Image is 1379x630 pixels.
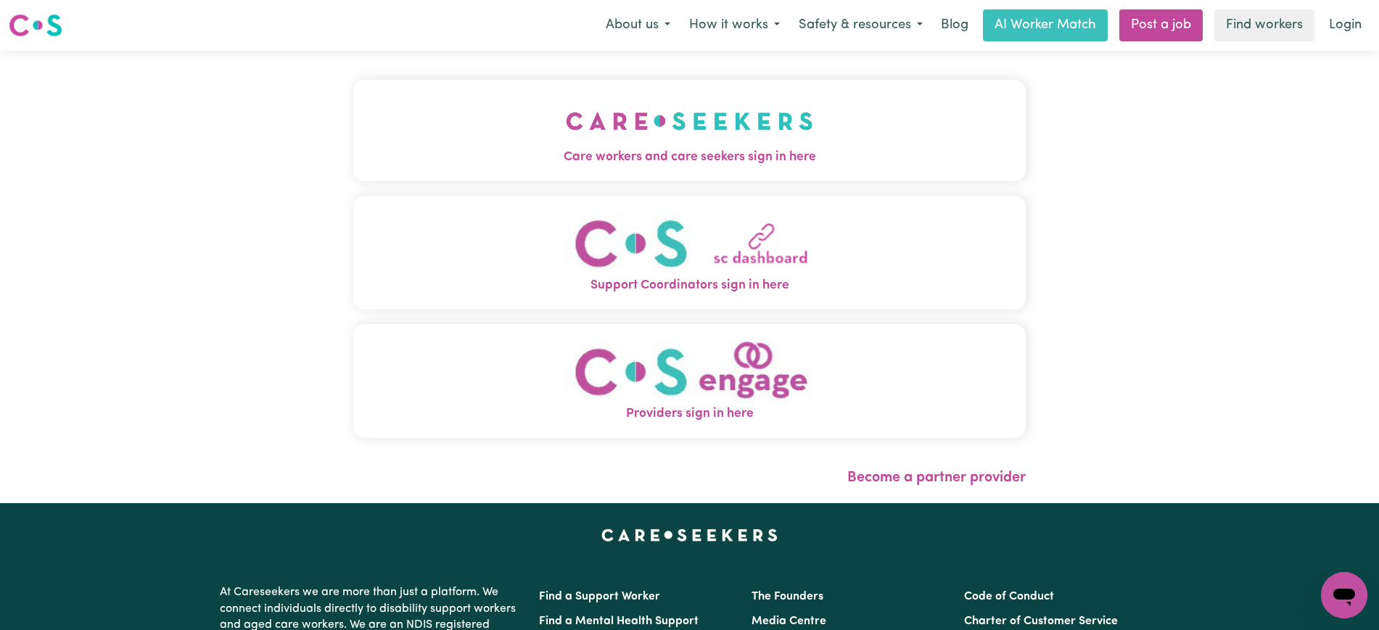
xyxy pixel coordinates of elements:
button: Safety & resources [789,10,932,41]
a: Code of Conduct [964,591,1054,602]
button: About us [596,10,680,41]
img: Careseekers logo [9,12,62,38]
a: Become a partner provider [847,471,1026,485]
a: Charter of Customer Service [964,616,1118,627]
button: Providers sign in here [353,324,1026,438]
a: Careseekers logo [9,9,62,42]
a: Find workers [1214,9,1314,41]
iframe: Button to launch messaging window [1321,572,1367,618]
a: The Founders [752,591,823,602]
a: Find a Support Worker [539,591,660,602]
button: Support Coordinators sign in here [353,196,1026,310]
span: Care workers and care seekers sign in here [353,148,1026,167]
a: Careseekers home page [601,529,778,541]
a: Post a job [1119,9,1203,41]
a: Media Centre [752,616,826,627]
a: Login [1320,9,1370,41]
span: Providers sign in here [353,405,1026,423]
a: Blog [932,9,977,41]
button: How it works [680,10,789,41]
span: Support Coordinators sign in here [353,276,1026,295]
button: Care workers and care seekers sign in here [353,80,1026,181]
a: AI Worker Match [983,9,1108,41]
